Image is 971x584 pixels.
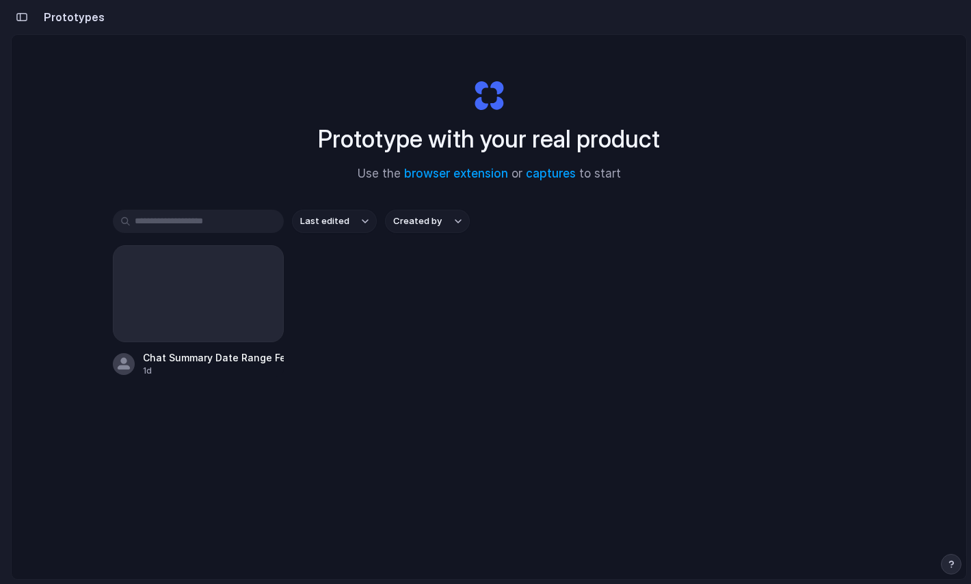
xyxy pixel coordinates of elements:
[393,214,442,228] span: Created by
[143,350,284,365] div: Chat Summary Date Range Feature
[292,210,377,233] button: Last edited
[358,165,621,183] span: Use the or to start
[113,245,284,377] a: Chat Summary Date Range Feature1d
[318,121,660,157] h1: Prototype with your real product
[404,167,508,180] a: browser extension
[526,167,576,180] a: captures
[143,365,284,377] div: 1d
[385,210,470,233] button: Created by
[38,9,105,25] h2: Prototypes
[300,214,349,228] span: Last edited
